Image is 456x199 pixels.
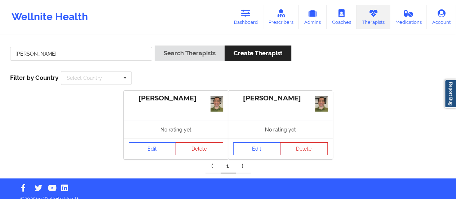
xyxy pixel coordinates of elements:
a: Therapists [357,5,390,29]
img: d118feb1-7c2d-4331-8f95-74b6ead07938_profile_photo.jpeg [211,96,223,112]
a: Medications [390,5,427,29]
a: Dashboard [229,5,263,29]
button: Delete [280,142,328,155]
div: Select Country [67,75,102,81]
a: Coaches [327,5,357,29]
a: Prescribers [263,5,299,29]
a: Previous item [205,159,221,173]
a: Edit [129,142,176,155]
a: 1 [221,159,236,173]
div: Pagination Navigation [205,159,251,173]
a: Account [427,5,456,29]
input: Search Keywords [10,47,152,61]
a: Admins [298,5,327,29]
span: Filter by Country [10,74,58,81]
button: Delete [176,142,223,155]
div: No rating yet [228,121,333,138]
img: 8dfd9ff0-d81b-44da-8198-15df59fe6589_profile_photo.jpeg [315,96,328,112]
a: Edit [233,142,281,155]
div: [PERSON_NAME] [129,94,223,103]
button: Search Therapists [155,46,225,61]
a: Next item [236,159,251,173]
a: Report Bug [444,79,456,108]
button: Create Therapist [225,46,291,61]
div: [PERSON_NAME] [233,94,328,103]
div: No rating yet [124,121,228,138]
